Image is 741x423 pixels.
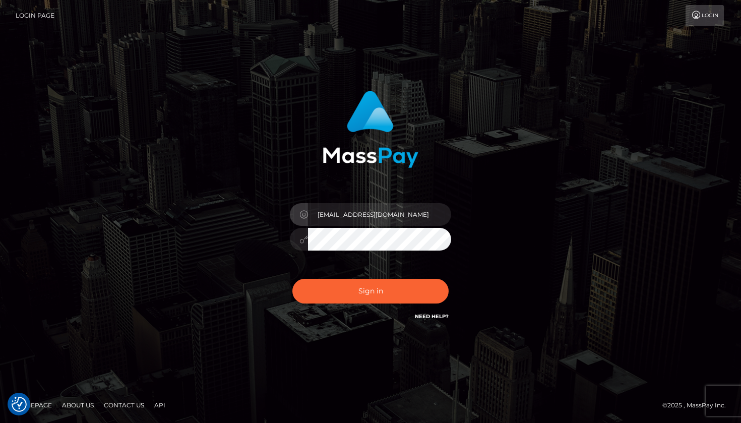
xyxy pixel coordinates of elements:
a: Contact Us [100,397,148,413]
div: © 2025 , MassPay Inc. [662,400,733,411]
a: Login Page [16,5,54,26]
input: Username... [308,203,451,226]
button: Consent Preferences [12,397,27,412]
a: API [150,397,169,413]
button: Sign in [292,279,449,304]
img: Revisit consent button [12,397,27,412]
a: Login [686,5,724,26]
a: Need Help? [415,313,449,320]
img: MassPay Login [323,91,418,168]
a: About Us [58,397,98,413]
a: Homepage [11,397,56,413]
